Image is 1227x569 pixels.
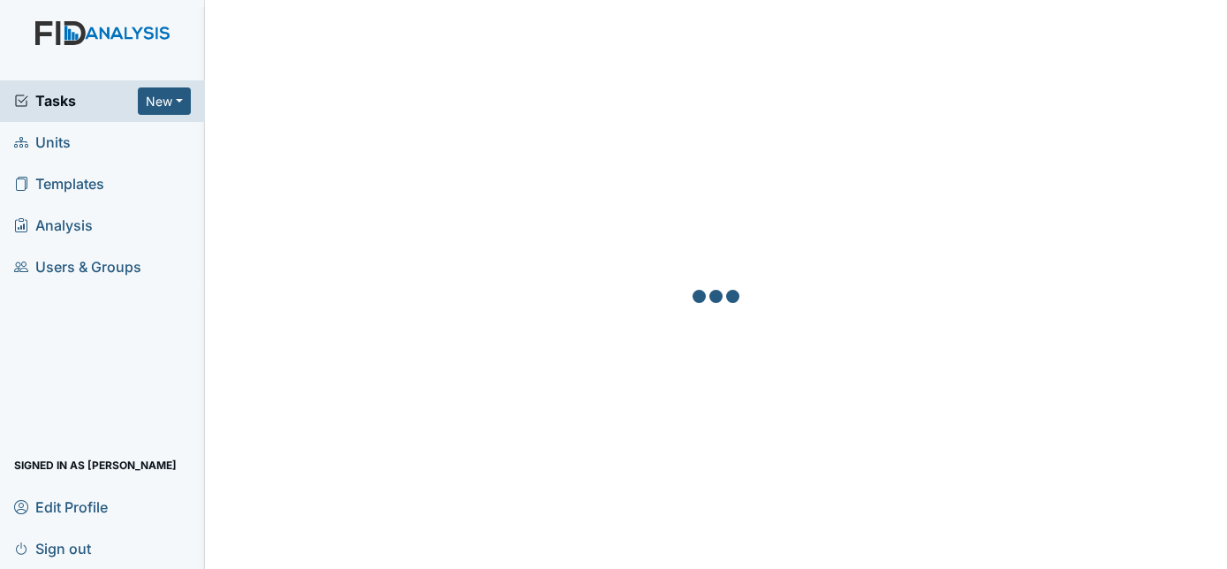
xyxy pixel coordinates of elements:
[14,493,108,520] span: Edit Profile
[14,90,138,111] a: Tasks
[14,129,71,156] span: Units
[14,212,93,239] span: Analysis
[14,254,141,281] span: Users & Groups
[14,535,91,562] span: Sign out
[138,87,191,115] button: New
[14,451,177,479] span: Signed in as [PERSON_NAME]
[14,171,104,198] span: Templates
